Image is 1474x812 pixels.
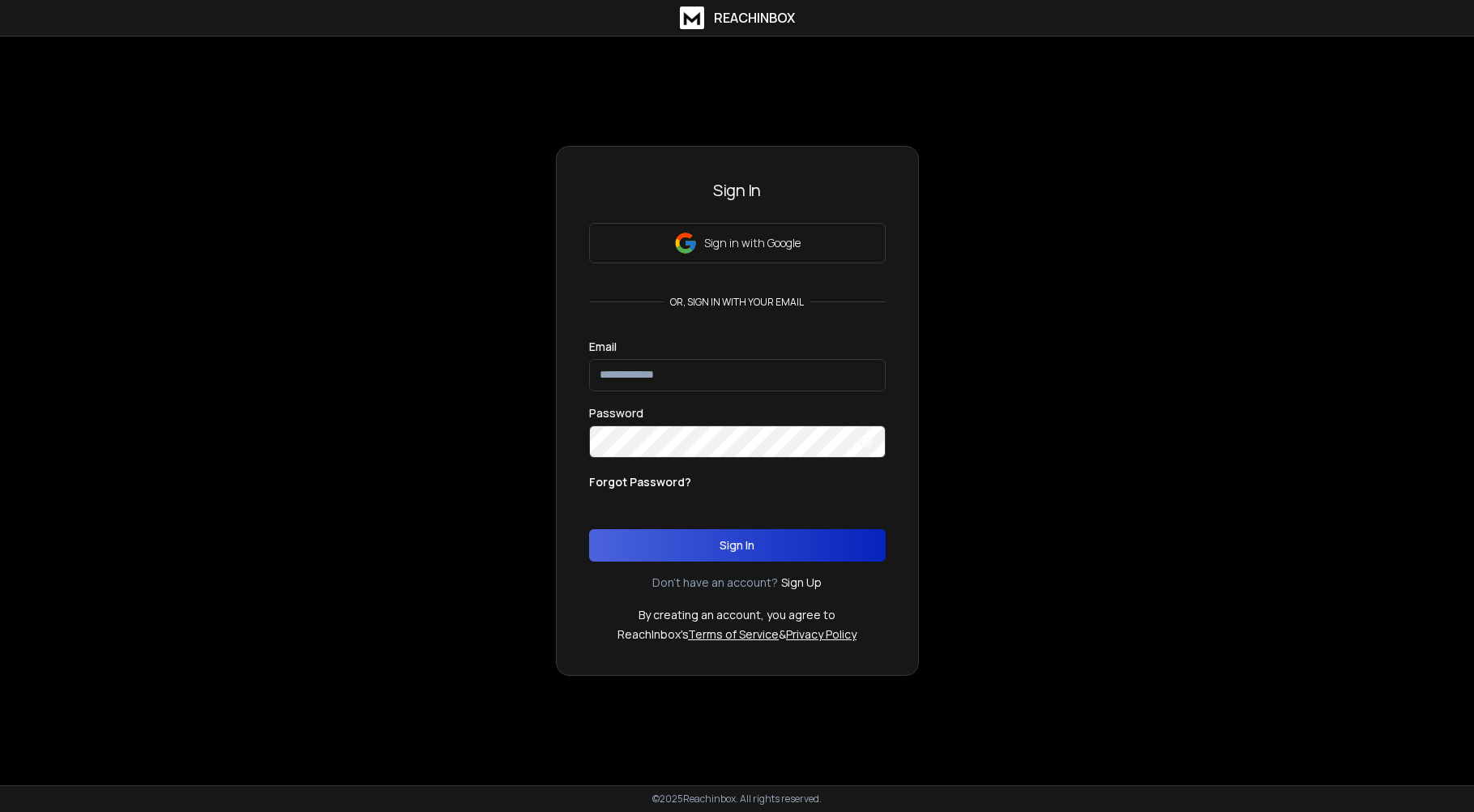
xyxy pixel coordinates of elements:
[589,408,643,419] label: Password
[617,626,857,643] p: ReachInbox's &
[680,6,704,29] img: logo
[589,474,691,490] p: Forgot Password?
[589,179,886,202] h3: Sign In
[589,529,886,562] button: Sign In
[652,793,822,806] p: © 2025 Reachinbox. All rights reserved.
[589,223,886,263] button: Sign in with Google
[652,575,778,591] p: Don't have an account?
[781,575,822,591] a: Sign Up
[786,626,857,642] a: Privacy Policy
[680,6,795,29] a: ReachInbox
[589,341,617,353] label: Email
[704,235,801,251] p: Sign in with Google
[714,8,795,28] h1: ReachInbox
[688,626,779,642] a: Terms of Service
[664,296,810,309] p: or, sign in with your email
[639,607,835,623] p: By creating an account, you agree to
